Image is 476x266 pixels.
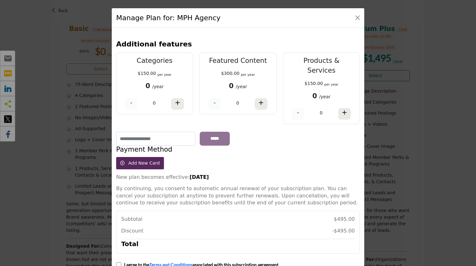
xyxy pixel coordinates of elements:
[236,84,247,89] span: /year
[304,81,323,86] span: $150.00
[353,13,362,22] button: Close
[254,98,268,110] button: +
[121,239,139,249] h5: Total
[116,39,192,49] h3: Additional features
[289,56,354,76] p: Products & Services
[342,109,348,117] h4: +
[338,108,351,120] button: +
[116,174,360,181] p: New plan becomes effective:
[312,92,317,100] b: 0
[324,82,338,86] sub: per year
[116,157,164,169] button: Add New Card
[157,73,171,76] sub: per year
[116,146,360,154] h4: Payment Method
[320,110,323,116] p: 0
[236,100,239,106] p: 0
[229,82,234,90] b: 0
[116,13,221,23] h1: Manage Plan for: MPH Agency
[122,56,187,66] p: Categories
[319,94,330,99] span: /year
[146,82,150,90] b: 0
[171,98,184,110] button: +
[241,73,255,76] sub: per year
[190,174,209,180] strong: [DATE]
[121,216,142,223] p: Subtotal
[128,160,160,166] span: Add New Card
[153,100,156,106] p: 0
[175,99,180,107] h4: +
[138,71,156,76] span: $150.00
[121,227,143,234] p: Discount
[332,227,355,234] p: -$495.00
[258,99,264,107] h4: +
[152,84,164,89] span: /year
[334,216,355,223] p: $495.00
[221,71,240,76] span: $300.00
[205,56,271,66] p: Featured Content
[116,185,360,206] p: By continuing, you consent to automatic annual renewal of your subscription plan. You can cancel ...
